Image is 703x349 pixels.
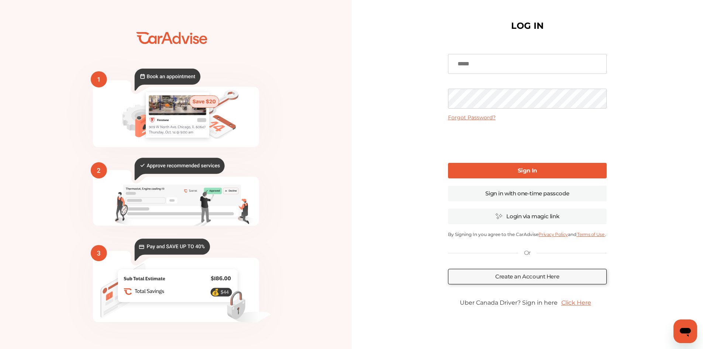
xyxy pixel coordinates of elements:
[448,209,607,224] a: Login via magic link
[558,295,595,310] a: Click Here
[518,167,537,174] b: Sign In
[673,319,697,343] iframe: Button to launch messaging window
[511,22,544,30] h1: LOG IN
[495,213,503,220] img: magic_icon.32c66aac.svg
[448,232,607,237] p: By Signing In you agree to the CarAdvise and .
[448,163,607,178] a: Sign In
[538,232,568,237] a: Privacy Policy
[460,299,558,306] span: Uber Canada Driver? Sign in here
[211,288,220,296] text: 💰
[471,127,583,155] iframe: reCAPTCHA
[524,249,531,257] p: Or
[448,114,496,121] a: Forgot Password?
[448,186,607,201] a: Sign in with one-time passcode
[448,269,607,284] a: Create an Account Here
[576,232,605,237] a: Terms of Use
